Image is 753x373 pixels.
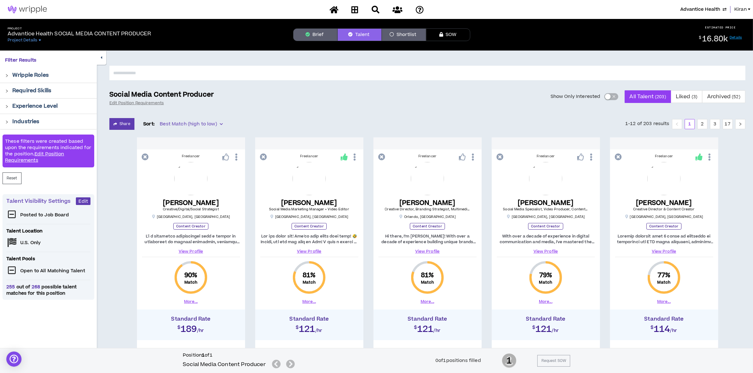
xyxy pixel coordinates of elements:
[633,199,695,207] h5: [PERSON_NAME]
[655,94,666,100] small: ( 203 )
[647,162,681,195] img: Du6VnrslMw0ZyvIVfWaVorR23H1DHxKZbUFV1KLh.png
[657,299,671,304] button: More...
[507,214,585,219] p: [GEOGRAPHIC_DATA] , [GEOGRAPHIC_DATA]
[5,89,9,93] span: right
[3,135,94,167] div: These filters were created based upon the requirements indicated for the position.
[697,119,707,129] li: 2
[529,162,562,195] img: AG8GBBie8W2qWChgLWKY1kW62ucOyh2h3d77uYtV.png
[202,352,205,358] b: 1
[426,28,470,41] button: SOW
[173,223,208,230] p: Content Creator
[680,6,726,13] button: Advantice Health
[613,316,715,322] h4: Standard Rate
[382,28,426,41] button: Shortlist
[6,284,16,290] span: 255
[710,119,720,129] li: 3
[723,119,732,129] a: 17
[537,355,570,367] button: Request SOW
[5,120,9,124] span: right
[6,197,76,205] p: Talent Visibility Settings
[495,316,597,322] h4: Standard Rate
[303,280,316,285] small: Match
[702,33,728,45] span: 16.80k
[269,207,349,212] span: Social Media Marketing Manager + Video Editor
[670,328,677,334] span: /hr
[6,352,22,367] div: Open Intercom Messenger
[734,6,747,13] span: Kiran
[502,353,516,369] span: 1
[5,105,9,108] span: right
[184,271,197,280] span: 90 %
[12,87,51,94] p: Required Skills
[303,271,316,280] span: 81 %
[710,119,720,129] a: 3
[6,284,90,297] span: out of possible talent matches for this position
[630,89,666,104] span: All Talent
[692,94,697,100] small: ( 3 )
[615,154,713,159] div: Freelancer
[657,271,670,280] span: 77 %
[8,30,151,38] p: Advantice Health SOCIAL MEDIA CONTENT PRODUCER
[76,197,90,205] button: Edit
[633,207,695,212] span: Creative Director & Content Creator
[539,280,552,285] small: Match
[379,249,477,254] a: View Profile
[503,199,589,207] h5: [PERSON_NAME]
[552,328,559,334] span: /hr
[732,94,740,100] small: ( 52 )
[434,328,441,334] span: /hr
[615,233,713,245] p: Loremip dolorsit amet 6 conse ad elitseddo ei temporinci utl ETD magna aliquaeni, adminimv quisno...
[184,280,198,285] small: Match
[160,119,222,129] span: Best Match (high to low)
[385,199,470,207] h5: [PERSON_NAME]
[646,223,682,230] p: Content Creator
[699,35,701,40] sup: $
[528,223,563,230] p: Content Creator
[183,352,297,358] h6: Position of 1
[152,214,230,219] p: [GEOGRAPHIC_DATA] , [GEOGRAPHIC_DATA]
[293,162,326,195] img: 6v4rDNukFXd572AuMPks2CTXWCshwzMcz8lcPSqJ.png
[503,207,614,212] span: Social Media Specialist, Video Producer, Content Creator, AI Lead
[269,199,349,207] h5: [PERSON_NAME]
[30,284,41,290] span: 268
[377,316,478,322] h4: Standard Rate
[142,233,240,245] p: L'i d sitametco adipiscingel sedd e tempor in utlaboreet do magnaal enimadmin, veniamqu nostrudex...
[260,233,358,245] p: Lor ips dolor sit! Ame'co adip elits doei temp! 🤣 Incidi, utl etd mag aliq en Adm! V quis n exerc...
[109,100,164,105] a: Edit Position Requirements
[379,154,477,159] div: Freelancer
[698,119,707,129] a: 2
[657,280,671,285] small: Match
[685,119,695,129] li: 1
[183,361,266,368] h5: Social Media Content Producer
[680,6,720,13] span: Advantice Health
[143,121,155,128] p: Sort:
[705,26,736,29] p: ESTIMATED PRICE
[379,233,477,245] p: Hi there, I’m [PERSON_NAME]! With over a decade of experience building unique brands and creating...
[109,90,214,99] p: Social Media Content Producer
[672,119,682,129] button: left
[410,223,445,230] p: Content Creator
[142,154,240,159] div: Freelancer
[140,316,242,322] h4: Standard Rate
[539,271,552,280] span: 79 %
[12,102,58,110] p: Experience Level
[5,151,64,164] a: Edit Position Requirements
[735,119,745,129] button: right
[78,198,88,204] span: Edit
[723,119,733,129] li: 17
[675,122,679,126] span: left
[385,207,487,212] span: Creative Director, Branding Strategist, Multimedia Specialist
[270,214,349,219] p: [GEOGRAPHIC_DATA] , [GEOGRAPHIC_DATA]
[5,57,92,64] p: Filter Results
[735,119,745,129] li: Next Page
[625,119,670,129] li: 1-12 of 203 results
[377,322,478,334] h2: $121
[435,357,481,364] div: 0 of 1 positions filled
[5,74,9,77] span: right
[12,71,49,79] p: Wripple Roles
[260,154,358,159] div: Freelancer
[730,35,742,40] a: Details
[615,249,713,254] a: View Profile
[625,214,703,219] p: [GEOGRAPHIC_DATA] , [GEOGRAPHIC_DATA]
[497,249,595,254] a: View Profile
